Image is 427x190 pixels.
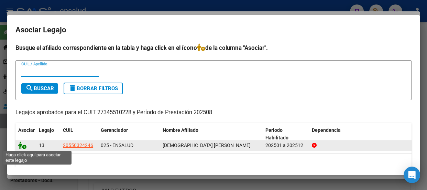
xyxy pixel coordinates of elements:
mat-icon: search [25,84,34,92]
span: Gerenciador [101,127,128,133]
span: Buscar [25,85,54,92]
div: 202501 a 202512 [265,141,306,149]
datatable-header-cell: Nombre Afiliado [160,123,263,146]
span: NEGRO GALEANO VALENTIN JULIAN [163,142,251,148]
span: Asociar [18,127,35,133]
p: Legajos aprobados para el CUIT 27345510228 y Período de Prestación 202508 [15,108,412,117]
mat-icon: delete [68,84,77,92]
datatable-header-cell: Asociar [15,123,36,146]
datatable-header-cell: Gerenciador [98,123,160,146]
button: Borrar Filtros [64,83,123,94]
div: 1 registros [15,154,412,171]
span: Borrar Filtros [68,85,118,92]
h2: Asociar Legajo [15,23,412,36]
span: CUIL [63,127,73,133]
button: Buscar [21,83,58,94]
span: 025 - ENSALUD [101,142,133,148]
span: Periodo Habilitado [265,127,288,141]
datatable-header-cell: Periodo Habilitado [263,123,309,146]
datatable-header-cell: CUIL [60,123,98,146]
span: 13 [39,142,44,148]
span: 20550324246 [63,142,93,148]
span: Legajo [39,127,54,133]
span: Nombre Afiliado [163,127,198,133]
datatable-header-cell: Dependencia [309,123,412,146]
span: Dependencia [312,127,341,133]
h4: Busque el afiliado correspondiente en la tabla y haga click en el ícono de la columna "Asociar". [15,43,412,52]
datatable-header-cell: Legajo [36,123,60,146]
div: Open Intercom Messenger [404,167,420,183]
